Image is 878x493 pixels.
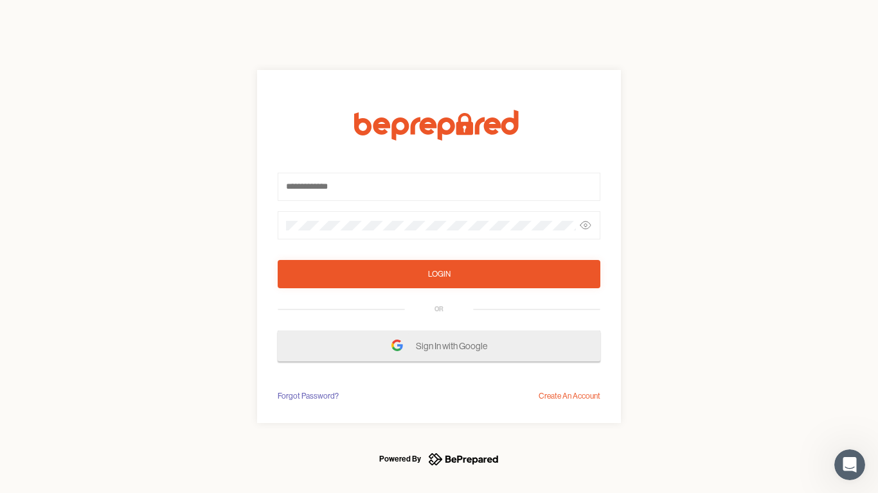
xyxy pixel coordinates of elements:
div: OR [435,304,443,315]
div: Powered By [379,451,421,467]
span: Sign In with Google [416,334,494,358]
div: Login [428,268,451,281]
div: Create An Account [539,390,600,402]
button: Login [278,260,600,288]
button: Sign In with Google [278,331,600,361]
iframe: Intercom live chat [834,449,865,480]
div: Forgot Password? [278,390,339,402]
